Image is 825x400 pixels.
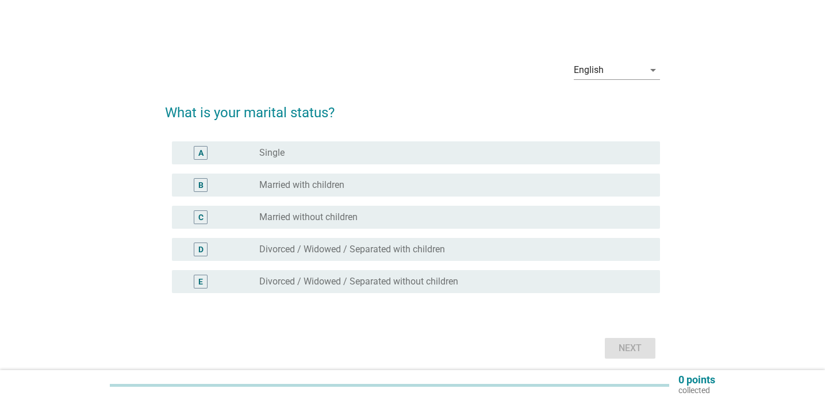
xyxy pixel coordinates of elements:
[198,147,204,159] div: A
[259,179,344,191] label: Married with children
[678,385,715,395] p: collected
[198,276,203,288] div: E
[259,276,458,287] label: Divorced / Widowed / Separated without children
[165,91,660,123] h2: What is your marital status?
[198,211,204,224] div: C
[259,147,285,159] label: Single
[198,179,204,191] div: B
[259,244,445,255] label: Divorced / Widowed / Separated with children
[259,211,358,223] label: Married without children
[678,375,715,385] p: 0 points
[198,244,204,256] div: D
[646,63,660,77] i: arrow_drop_down
[574,65,604,75] div: English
